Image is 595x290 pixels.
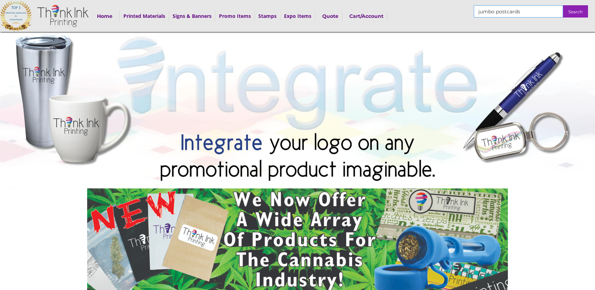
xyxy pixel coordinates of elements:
a: Signs & Banners [173,13,212,19]
a: Printed Materials [123,13,165,19]
input: Search… [474,5,563,18]
div: Promo Items [215,11,255,21]
a: Home [95,11,120,21]
div: Stamps [255,11,280,21]
a: Cart/Account [346,11,387,21]
a: Quote [319,11,342,21]
a: Stamps [258,13,277,19]
strong: Home [97,13,112,19]
a: Expo Items [284,13,311,19]
a: Promo Items [219,13,251,19]
div: Signs & Banners [169,11,215,21]
div: Expo Items [280,11,315,21]
strong: Quote [322,13,338,19]
iframe: Drift Widget Chat Controller [560,255,587,282]
strong: Cart/Account [349,13,383,19]
div: Printed Materials [120,11,169,21]
input: Search [563,5,588,18]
